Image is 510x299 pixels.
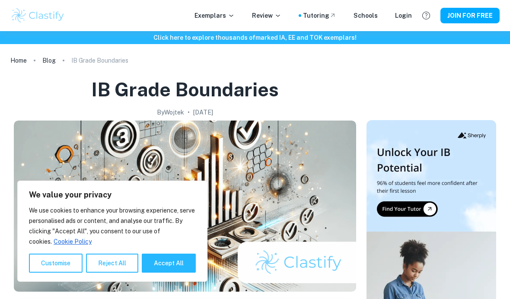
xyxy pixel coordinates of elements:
[10,7,65,24] img: Clastify logo
[29,190,196,200] p: We value your privacy
[10,54,27,67] a: Home
[440,8,500,23] button: JOIN FOR FREE
[53,238,92,245] a: Cookie Policy
[303,11,336,20] a: Tutoring
[395,11,412,20] a: Login
[71,56,128,65] p: IB Grade Boundaries
[252,11,281,20] p: Review
[354,11,378,20] a: Schools
[142,254,196,273] button: Accept All
[86,254,138,273] button: Reject All
[29,254,83,273] button: Customise
[2,33,508,42] h6: Click here to explore thousands of marked IA, EE and TOK exemplars !
[91,77,279,102] h1: IB Grade Boundaries
[17,181,207,282] div: We value your privacy
[29,205,196,247] p: We use cookies to enhance your browsing experience, serve personalised ads or content, and analys...
[188,108,190,117] p: •
[42,54,56,67] a: Blog
[194,11,235,20] p: Exemplars
[419,8,433,23] button: Help and Feedback
[193,108,213,117] h2: [DATE]
[14,121,356,292] img: IB Grade Boundaries cover image
[157,108,184,117] h2: By Wojtek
